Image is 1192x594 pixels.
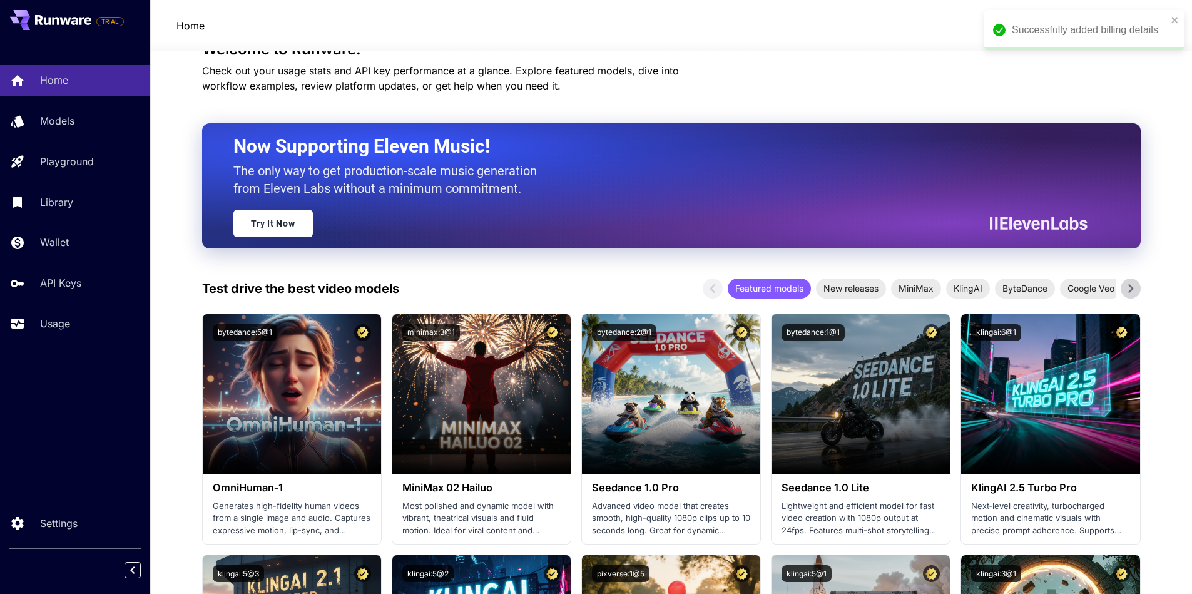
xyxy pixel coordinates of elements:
[125,562,141,578] button: Collapse sidebar
[544,324,561,341] button: Certified Model – Vetted for best performance and includes a commercial license.
[816,279,886,299] div: New releases
[392,314,571,474] img: alt
[134,559,150,581] div: Collapse sidebar
[544,565,561,582] button: Certified Model – Vetted for best performance and includes a commercial license.
[961,314,1139,474] img: alt
[176,18,205,33] a: Home
[176,18,205,33] nav: breadcrumb
[971,324,1021,341] button: klingai:6@1
[946,282,990,295] span: KlingAI
[354,324,371,341] button: Certified Model – Vetted for best performance and includes a commercial license.
[1113,565,1130,582] button: Certified Model – Vetted for best performance and includes a commercial license.
[233,210,313,237] a: Try It Now
[891,279,941,299] div: MiniMax
[1171,15,1179,25] button: close
[971,565,1021,582] button: klingai:3@1
[1060,282,1122,295] span: Google Veo
[40,154,94,169] p: Playground
[733,565,750,582] button: Certified Model – Vetted for best performance and includes a commercial license.
[402,565,454,582] button: klingai:5@2
[40,113,74,128] p: Models
[582,314,760,474] img: alt
[213,500,371,537] p: Generates high-fidelity human videos from a single image and audio. Captures expressive motion, l...
[946,279,990,299] div: KlingAI
[213,482,371,494] h3: OmniHuman‑1
[202,64,679,92] span: Check out your usage stats and API key performance at a glance. Explore featured models, dive int...
[772,314,950,474] img: alt
[354,565,371,582] button: Certified Model – Vetted for best performance and includes a commercial license.
[592,324,656,341] button: bytedance:2@1
[213,324,277,341] button: bytedance:5@1
[1060,279,1122,299] div: Google Veo
[782,324,845,341] button: bytedance:1@1
[923,324,940,341] button: Certified Model – Vetted for best performance and includes a commercial license.
[40,195,73,210] p: Library
[923,565,940,582] button: Certified Model – Vetted for best performance and includes a commercial license.
[971,482,1129,494] h3: KlingAI 2.5 Turbo Pro
[592,565,649,582] button: pixverse:1@5
[203,314,381,474] img: alt
[402,500,561,537] p: Most polished and dynamic model with vibrant, theatrical visuals and fluid motion. Ideal for vira...
[402,324,460,341] button: minimax:3@1
[592,482,750,494] h3: Seedance 1.0 Pro
[891,282,941,295] span: MiniMax
[971,500,1129,537] p: Next‑level creativity, turbocharged motion and cinematic visuals with precise prompt adherence. S...
[40,235,69,250] p: Wallet
[592,500,750,537] p: Advanced video model that creates smooth, high-quality 1080p clips up to 10 seconds long. Great f...
[97,17,123,26] span: TRIAL
[733,324,750,341] button: Certified Model – Vetted for best performance and includes a commercial license.
[213,565,264,582] button: klingai:5@3
[40,316,70,331] p: Usage
[1113,324,1130,341] button: Certified Model – Vetted for best performance and includes a commercial license.
[1012,23,1167,38] div: Successfully added billing details
[233,162,546,197] p: The only way to get production-scale music generation from Eleven Labs without a minimum commitment.
[782,565,832,582] button: klingai:5@1
[40,275,81,290] p: API Keys
[728,282,811,295] span: Featured models
[202,279,399,298] p: Test drive the best video models
[233,135,1078,158] h2: Now Supporting Eleven Music!
[816,282,886,295] span: New releases
[728,279,811,299] div: Featured models
[402,482,561,494] h3: MiniMax 02 Hailuo
[995,282,1055,295] span: ByteDance
[782,500,940,537] p: Lightweight and efficient model for fast video creation with 1080p output at 24fps. Features mult...
[782,482,940,494] h3: Seedance 1.0 Lite
[40,516,78,531] p: Settings
[40,73,68,88] p: Home
[96,14,124,29] span: Add your payment card to enable full platform functionality.
[995,279,1055,299] div: ByteDance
